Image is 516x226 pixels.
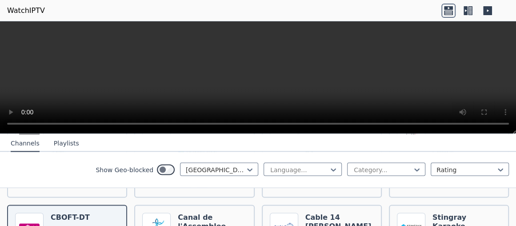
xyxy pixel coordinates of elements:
h6: CBOFT-DT [51,213,90,222]
label: Show Geo-blocked [96,165,153,174]
button: Playlists [54,135,79,152]
a: WatchIPTV [7,5,45,16]
button: Channels [11,135,40,152]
